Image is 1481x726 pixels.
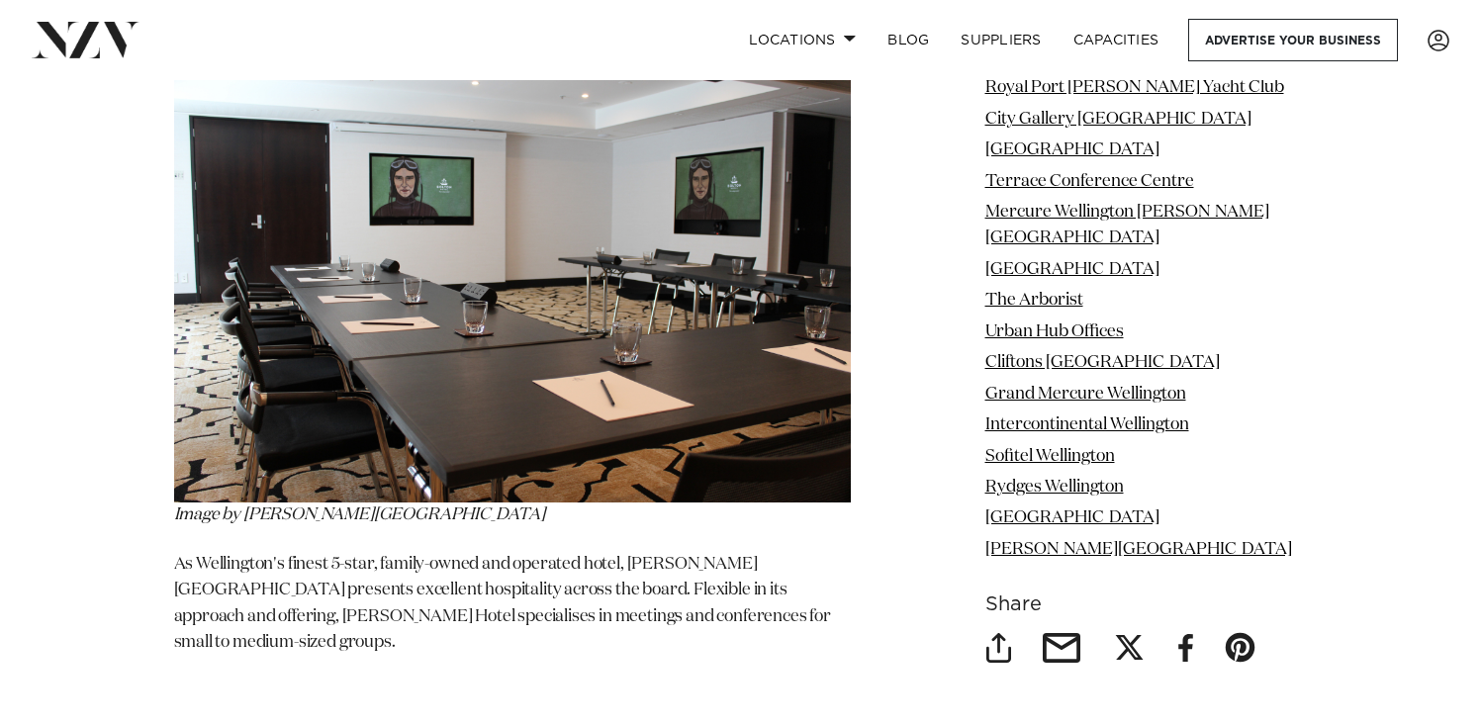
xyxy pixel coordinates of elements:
[174,268,851,523] em: Image by [PERSON_NAME][GEOGRAPHIC_DATA]
[985,448,1115,465] a: Sofitel Wellington
[174,552,851,656] p: As Wellington's finest 5-star, family-owned and operated hotel, [PERSON_NAME][GEOGRAPHIC_DATA] pr...
[985,416,1189,433] a: Intercontinental Wellington
[985,79,1284,96] a: Royal Port [PERSON_NAME] Yacht Club
[1058,19,1175,61] a: Capacities
[733,19,872,61] a: Locations
[985,261,1159,278] a: [GEOGRAPHIC_DATA]
[985,173,1194,190] a: Terrace Conference Centre
[985,479,1124,496] a: Rydges Wellington
[872,19,945,61] a: BLOG
[985,541,1292,558] a: [PERSON_NAME][GEOGRAPHIC_DATA]
[985,354,1220,371] a: Cliftons [GEOGRAPHIC_DATA]
[985,386,1186,403] a: Grand Mercure Wellington
[985,323,1124,340] a: Urban Hub Offices
[945,19,1057,61] a: SUPPLIERS
[32,22,139,57] img: nzv-logo.png
[985,292,1083,309] a: The Arborist
[985,204,1269,246] a: Mercure Wellington [PERSON_NAME][GEOGRAPHIC_DATA]
[1188,19,1398,61] a: Advertise your business
[985,594,1308,615] h6: Share
[985,510,1159,527] a: [GEOGRAPHIC_DATA]
[985,141,1159,158] a: [GEOGRAPHIC_DATA]
[985,111,1251,128] a: City Gallery [GEOGRAPHIC_DATA]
